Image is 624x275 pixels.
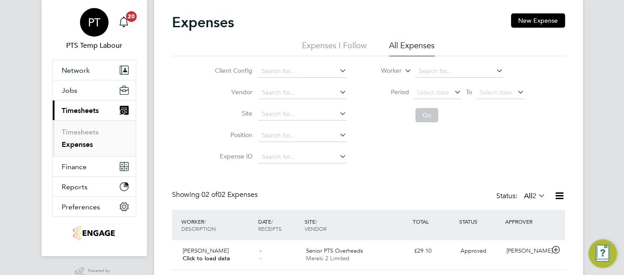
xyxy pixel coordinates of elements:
[52,226,136,240] a: Go to home page
[457,213,503,229] div: STATUS
[259,87,347,99] input: Search for...
[62,203,100,211] span: Preferences
[503,213,549,229] div: APPROVER
[88,17,101,28] span: PT
[415,108,438,122] button: Go
[463,86,475,98] span: To
[503,244,549,258] div: [PERSON_NAME]
[389,40,435,56] li: All Expenses
[172,13,234,31] h2: Expenses
[88,267,113,275] span: Powered by
[511,13,565,28] button: New Expense
[256,213,302,237] div: DATE
[496,190,547,203] div: Status:
[52,8,136,51] a: PTPTS Temp Labour
[461,247,486,254] span: Approved
[179,213,256,237] div: WORKER
[62,183,88,191] span: Reports
[410,244,457,258] div: £29.10
[524,192,545,200] label: All
[212,109,252,117] label: Site
[260,254,261,262] span: -
[369,88,409,96] label: Period
[62,162,87,171] span: Finance
[53,177,136,196] button: Reports
[417,88,449,96] span: Select date
[361,67,402,75] label: Worker
[305,225,327,232] span: VENDOR
[53,197,136,217] button: Preferences
[53,60,136,80] button: Network
[201,190,258,199] span: 02 Expenses
[62,106,99,115] span: Timesheets
[212,88,252,96] label: Vendor
[53,157,136,176] button: Finance
[172,190,260,200] div: Showing
[201,190,218,199] span: 02 of
[260,247,261,254] span: -
[62,128,99,136] a: Timesheets
[258,225,282,232] span: RECEIPTS
[126,11,137,22] span: 20
[259,108,347,121] input: Search for...
[204,218,206,225] span: /
[259,65,347,78] input: Search for...
[183,247,229,254] span: [PERSON_NAME]
[410,213,457,229] div: TOTAL
[302,40,367,56] li: Expenses I Follow
[53,80,136,100] button: Jobs
[62,140,93,149] a: Expenses
[480,88,512,96] span: Select date
[62,86,77,95] span: Jobs
[115,8,133,37] a: 20
[73,226,115,240] img: g4s7-logo-retina.png
[259,151,347,163] input: Search for...
[315,218,317,225] span: /
[588,239,617,268] button: Engage Resource Center
[271,218,273,225] span: /
[62,66,90,75] span: Network
[181,225,216,232] span: DESCRIPTION
[259,129,347,142] input: Search for...
[306,247,363,254] span: Senior PTS Overheads
[306,254,349,262] span: Meraki 2 Limited
[415,65,503,78] input: Search for...
[52,40,136,51] span: PTS Temp Labour
[302,213,410,237] div: SITE
[212,67,252,75] label: Client Config
[53,100,136,120] button: Timesheets
[183,254,230,262] span: Click to load data
[532,192,536,200] span: 2
[212,131,252,139] label: Position
[53,120,136,156] div: Timesheets
[212,152,252,160] label: Expense ID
